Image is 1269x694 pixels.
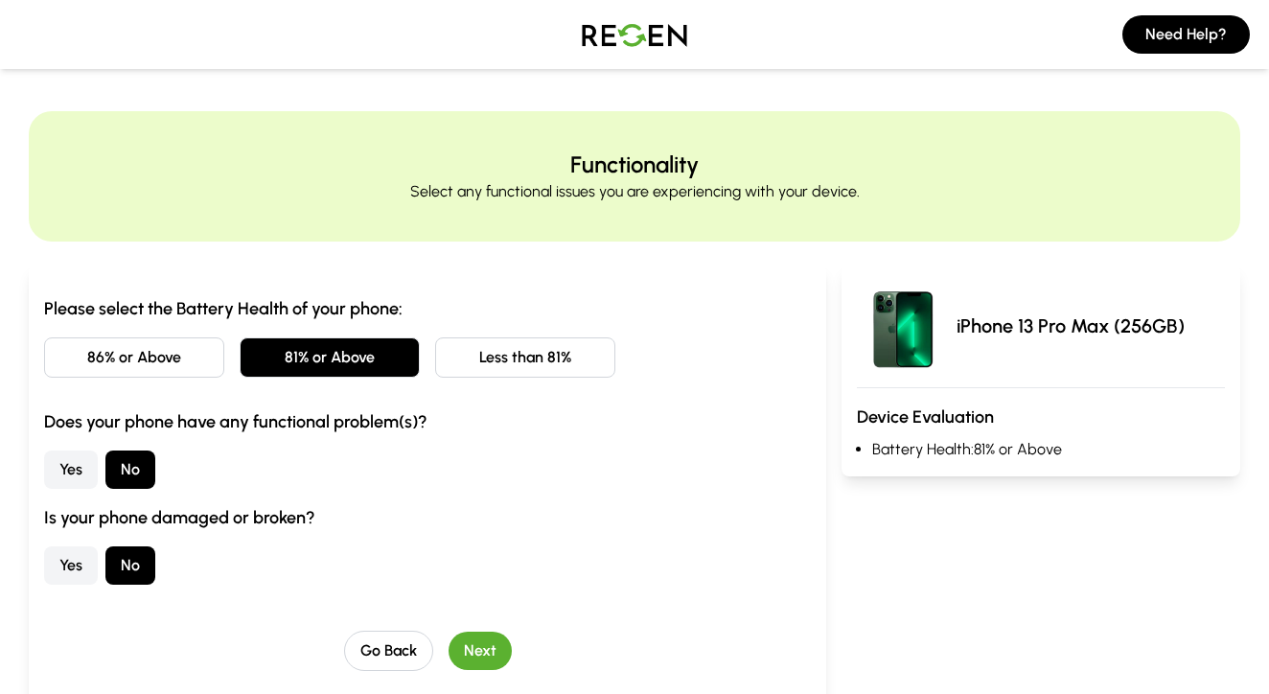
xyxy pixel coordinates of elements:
[44,295,811,322] h3: Please select the Battery Health of your phone:
[44,451,98,489] button: Yes
[857,280,949,372] img: iPhone 13 Pro Max
[44,408,811,435] h3: Does your phone have any functional problem(s)?
[44,546,98,585] button: Yes
[240,337,420,378] button: 81% or Above
[1122,15,1250,54] button: Need Help?
[44,337,224,378] button: 86% or Above
[957,312,1185,339] p: iPhone 13 Pro Max (256GB)
[872,438,1225,461] li: Battery Health: 81% or Above
[570,150,699,180] h2: Functionality
[449,632,512,670] button: Next
[44,504,811,531] h3: Is your phone damaged or broken?
[344,631,433,671] button: Go Back
[857,404,1225,430] h3: Device Evaluation
[105,451,155,489] button: No
[105,546,155,585] button: No
[435,337,615,378] button: Less than 81%
[410,180,860,203] p: Select any functional issues you are experiencing with your device.
[567,8,702,61] img: Logo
